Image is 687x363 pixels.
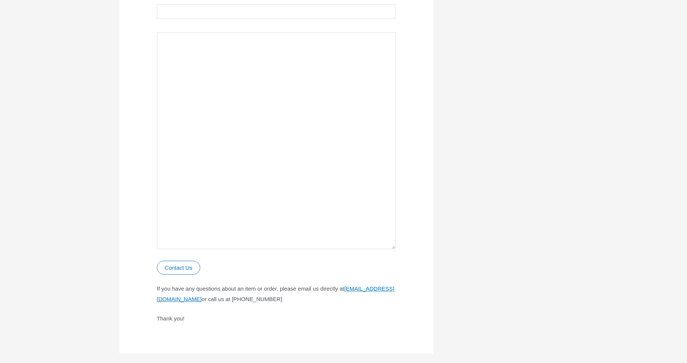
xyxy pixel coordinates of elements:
[157,261,200,275] button: Contact Us
[157,285,394,302] span: This contact has been encoded by Anti-Spam by CleanTalk. Click to decode. To finish the decoding ...
[157,284,396,304] p: If you have any questions about an item or order, please email us directly at or call us at [PHON...
[157,285,394,302] a: [EMAIL_ADDRESS][DOMAIN_NAME]
[157,313,396,324] p: Thank you!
